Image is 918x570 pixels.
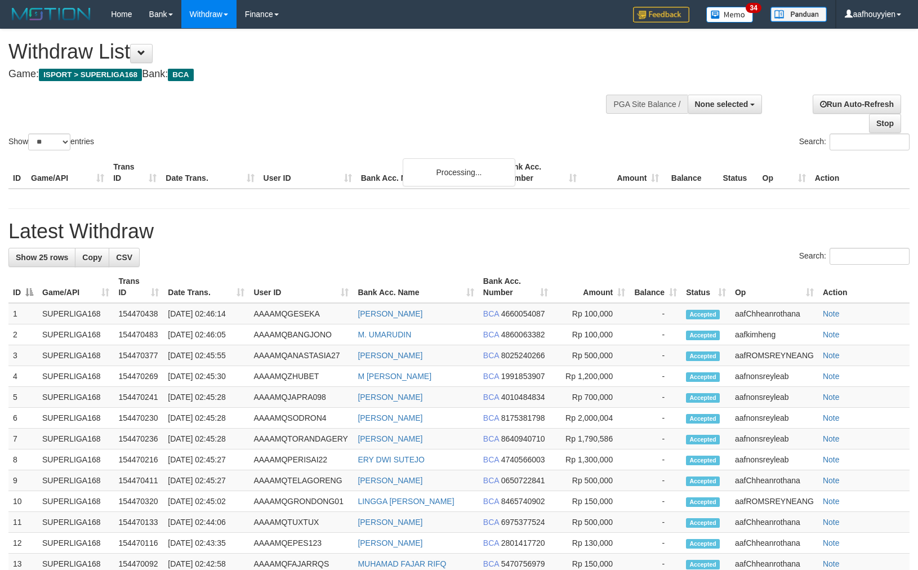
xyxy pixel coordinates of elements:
select: Showentries [28,133,70,150]
td: AAAAMQTORANDAGERY [249,429,353,449]
td: Rp 700,000 [552,387,630,408]
td: Rp 500,000 [552,345,630,366]
td: AAAAMQANASTASIA27 [249,345,353,366]
th: Bank Acc. Number: activate to sort column ascending [479,271,553,303]
td: 1 [8,303,38,324]
td: 11 [8,512,38,533]
span: BCA [483,393,499,402]
td: 154470230 [114,408,163,429]
span: CSV [116,253,132,262]
th: Bank Acc. Number [499,157,581,189]
span: BCA [483,497,499,506]
td: aafnonsreyleab [730,429,818,449]
td: SUPERLIGA168 [38,512,114,533]
a: [PERSON_NAME] [358,518,422,527]
td: 2 [8,324,38,345]
td: Rp 150,000 [552,491,630,512]
span: BCA [483,330,499,339]
a: [PERSON_NAME] [358,393,422,402]
td: - [630,324,681,345]
td: 6 [8,408,38,429]
td: 154470438 [114,303,163,324]
span: BCA [483,309,499,318]
td: 154470241 [114,387,163,408]
span: None selected [695,100,748,109]
a: Note [823,538,840,547]
span: BCA [483,351,499,360]
td: - [630,491,681,512]
td: aafChheanrothana [730,470,818,491]
th: ID [8,157,26,189]
a: Show 25 rows [8,248,75,267]
a: Note [823,518,840,527]
span: Copy 4010484834 to clipboard [501,393,545,402]
span: BCA [483,434,499,443]
h4: Game: Bank: [8,69,601,80]
th: Status: activate to sort column ascending [681,271,730,303]
td: Rp 130,000 [552,533,630,554]
td: SUPERLIGA168 [38,366,114,387]
td: AAAAMQTUXTUX [249,512,353,533]
span: Accepted [686,351,720,361]
span: Copy 8465740902 to clipboard [501,497,545,506]
th: Action [810,157,910,189]
td: - [630,366,681,387]
td: SUPERLIGA168 [38,491,114,512]
td: Rp 2,000,004 [552,408,630,429]
td: 154470269 [114,366,163,387]
a: Run Auto-Refresh [813,95,901,114]
td: 5 [8,387,38,408]
span: Accepted [686,393,720,403]
a: Note [823,393,840,402]
span: 34 [746,3,761,13]
td: SUPERLIGA168 [38,345,114,366]
span: Accepted [686,414,720,424]
span: Accepted [686,435,720,444]
td: 10 [8,491,38,512]
a: Note [823,330,840,339]
th: Status [718,157,757,189]
th: Bank Acc. Name [356,157,499,189]
span: BCA [483,455,499,464]
td: 154470320 [114,491,163,512]
span: Copy 4860063382 to clipboard [501,330,545,339]
a: Note [823,476,840,485]
th: User ID: activate to sort column ascending [249,271,353,303]
th: Trans ID [109,157,161,189]
input: Search: [830,133,910,150]
td: SUPERLIGA168 [38,387,114,408]
a: LINGGA [PERSON_NAME] [358,497,454,506]
td: AAAAMQJAPRA098 [249,387,353,408]
td: AAAAMQGRONDONG01 [249,491,353,512]
td: Rp 1,300,000 [552,449,630,470]
a: [PERSON_NAME] [358,413,422,422]
span: Accepted [686,497,720,507]
span: Copy [82,253,102,262]
td: 4 [8,366,38,387]
a: M. UMARUDIN [358,330,411,339]
td: Rp 100,000 [552,324,630,345]
span: Show 25 rows [16,253,68,262]
th: Date Trans. [161,157,259,189]
td: AAAAMQEPES123 [249,533,353,554]
td: SUPERLIGA168 [38,324,114,345]
span: ISPORT > SUPERLIGA168 [39,69,142,81]
a: [PERSON_NAME] [358,434,422,443]
span: BCA [168,69,193,81]
td: 154470216 [114,449,163,470]
span: BCA [483,476,499,485]
a: [PERSON_NAME] [358,309,422,318]
td: - [630,345,681,366]
span: Accepted [686,518,720,528]
span: BCA [483,372,499,381]
td: 7 [8,429,38,449]
td: [DATE] 02:45:55 [163,345,249,366]
td: [DATE] 02:45:30 [163,366,249,387]
a: Note [823,559,840,568]
td: AAAAMQGESEKA [249,303,353,324]
a: ERY DWI SUTEJO [358,455,425,464]
th: Op: activate to sort column ascending [730,271,818,303]
td: [DATE] 02:45:28 [163,408,249,429]
td: aafnonsreyleab [730,387,818,408]
td: SUPERLIGA168 [38,429,114,449]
